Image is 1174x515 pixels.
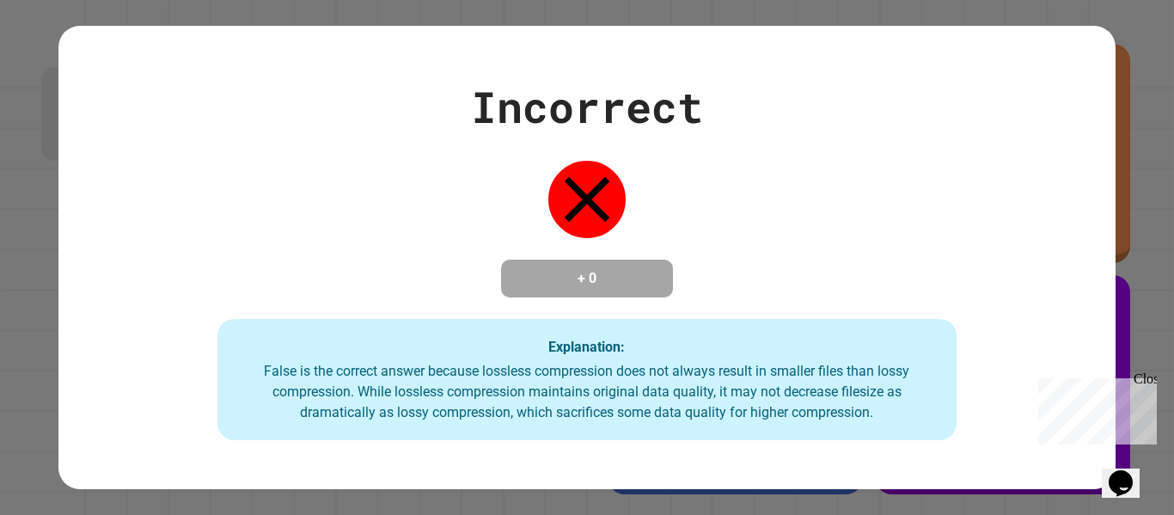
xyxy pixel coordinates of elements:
[518,268,656,289] h4: + 0
[1031,371,1157,444] iframe: chat widget
[1102,446,1157,498] iframe: chat widget
[471,75,703,139] div: Incorrect
[235,361,940,423] div: False is the correct answer because lossless compression does not always result in smaller files ...
[7,7,119,109] div: Chat with us now!Close
[548,338,625,354] strong: Explanation:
